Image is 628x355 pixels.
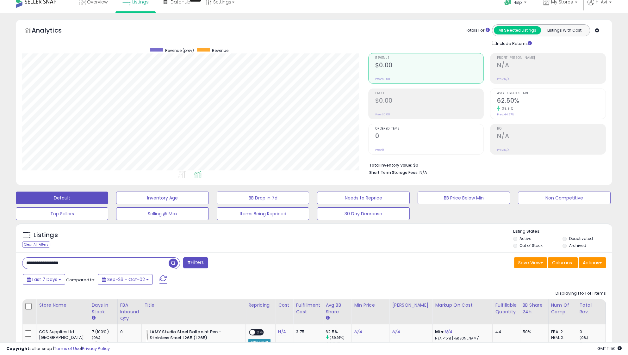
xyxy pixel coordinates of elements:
[120,302,139,322] div: FBA inbound Qty
[255,330,265,335] span: OFF
[317,207,409,220] button: 30 Day Decrease
[98,274,153,285] button: Sep-26 - Oct-02
[375,97,484,106] h2: $0.00
[497,92,606,95] span: Avg. Buybox Share
[296,329,318,335] div: 3.75
[580,335,588,340] small: (0%)
[497,148,509,152] small: Prev: N/A
[183,257,208,268] button: Filters
[107,276,145,283] span: Sep-26 - Oct-02
[432,299,493,324] th: The percentage added to the cost of goods (COGS) that forms the calculator for Min & Max prices.
[435,336,488,341] p: N/A Profit [PERSON_NAME]
[165,48,194,53] span: Revenue (prev)
[54,346,81,352] a: Terms of Use
[92,315,96,321] small: Days In Stock.
[569,243,586,248] label: Archived
[92,302,115,315] div: Days In Stock
[375,148,384,152] small: Prev: 0
[278,329,286,335] a: N/A
[435,329,445,335] b: Min:
[34,231,58,240] h5: Listings
[16,207,108,220] button: Top Sellers
[519,236,531,241] label: Active
[497,97,606,106] h2: 62.50%
[144,302,243,309] div: Title
[494,26,541,34] button: All Selected Listings
[375,77,390,81] small: Prev: $0.00
[497,56,606,60] span: Profit [PERSON_NAME]
[92,329,117,335] div: 7 (100%)
[369,161,601,168] li: $0
[212,48,228,53] span: Revenue
[32,276,57,283] span: Last 7 Days
[420,169,427,175] span: N/A
[500,106,513,111] small: 39.91%
[326,329,351,335] div: 62.5%
[375,132,484,141] h2: 0
[39,329,84,340] div: COS Supplies Ltd [GEOGRAPHIC_DATA]
[495,302,517,315] div: Fulfillable Quantity
[92,335,101,340] small: (0%)
[39,302,86,309] div: Store Name
[6,346,29,352] strong: Copyright
[326,302,349,315] div: Avg BB Share
[354,329,362,335] a: N/A
[519,243,543,248] label: Out of Stock
[465,28,490,34] div: Totals For
[495,329,515,335] div: 44
[278,302,290,309] div: Cost
[354,302,387,309] div: Min Price
[497,127,606,131] span: ROI
[445,329,452,335] a: N/A
[497,132,606,141] h2: N/A
[518,192,610,204] button: Non Competitive
[569,236,593,241] label: Deactivated
[523,302,546,315] div: BB Share 24h.
[487,40,539,47] div: Include Returns
[579,257,606,268] button: Actions
[217,192,309,204] button: BB Drop in 7d
[146,329,148,342] img: 11MsWyMprAL._SL40_.jpg
[22,242,50,248] div: Clear All Filters
[513,229,612,235] p: Listing States:
[116,192,208,204] button: Inventory Age
[418,192,510,204] button: BB Price Below Min
[551,335,572,340] div: FBM: 2
[6,346,110,352] div: seller snap | |
[296,302,320,315] div: Fulfillment Cost
[16,192,108,204] button: Default
[369,170,419,175] b: Short Term Storage Fees:
[556,291,606,297] div: Displaying 1 to 1 of 1 items
[375,56,484,60] span: Revenue
[435,302,490,309] div: Markup on Cost
[551,329,572,335] div: FBA: 2
[150,329,227,342] b: LAMY Studio Steel Ballpoint Pen - Stainless Steel L265 (L265)
[326,315,329,321] small: Avg BB Share.
[217,207,309,220] button: Items Being Repriced
[120,329,137,335] div: 0
[23,274,65,285] button: Last 7 Days
[541,26,588,34] button: Listings With Cost
[248,302,273,309] div: Repricing
[551,302,574,315] div: Num of Comp.
[497,77,509,81] small: Prev: N/A
[580,329,605,335] div: 0
[497,62,606,70] h2: N/A
[375,113,390,116] small: Prev: $0.00
[548,257,578,268] button: Columns
[32,26,74,36] h5: Analytics
[392,302,430,309] div: [PERSON_NAME]
[497,113,514,116] small: Prev: 44.67%
[375,92,484,95] span: Profit
[523,329,544,335] div: 50%
[330,335,345,340] small: (39.91%)
[514,257,547,268] button: Save View
[82,346,110,352] a: Privacy Policy
[552,260,572,266] span: Columns
[317,192,409,204] button: Needs to Reprice
[369,162,412,168] b: Total Inventory Value:
[66,277,95,283] span: Compared to:
[597,346,622,352] span: 2025-10-10 11:50 GMT
[392,329,400,335] a: N/A
[375,62,484,70] h2: $0.00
